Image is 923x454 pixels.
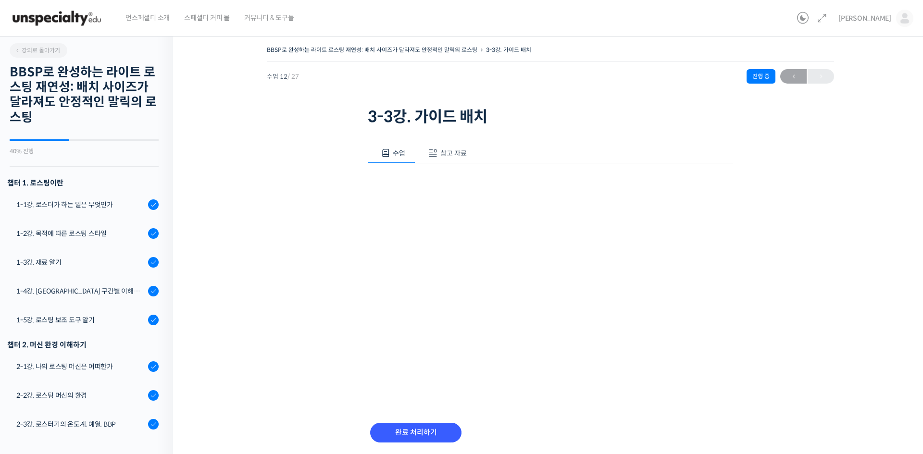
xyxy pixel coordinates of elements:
[368,108,733,126] h1: 3-3강. 가이드 배치
[747,69,775,84] div: 진행 중
[14,47,60,54] span: 강의로 돌아가기
[10,43,67,58] a: 강의로 돌아가기
[440,149,467,158] span: 참고 자료
[16,228,145,239] div: 1-2강. 목적에 따른 로스팅 스타일
[7,338,159,351] div: 챕터 2. 머신 환경 이해하기
[780,69,807,84] a: ←이전
[16,390,145,401] div: 2-2강. 로스팅 머신의 환경
[370,423,461,442] input: 완료 처리하기
[16,361,145,372] div: 2-1강. 나의 로스팅 머신은 어떠한가
[267,46,477,53] a: BBSP로 완성하는 라이트 로스팅 재연성: 배치 사이즈가 달라져도 안정적인 말릭의 로스팅
[16,315,145,325] div: 1-5강. 로스팅 보조 도구 알기
[486,46,531,53] a: 3-3강. 가이드 배치
[780,70,807,83] span: ←
[16,257,145,268] div: 1-3강. 재료 알기
[7,176,159,189] h3: 챕터 1. 로스팅이란
[267,74,299,80] span: 수업 12
[287,73,299,81] span: / 27
[10,65,159,125] h2: BBSP로 완성하는 라이트 로스팅 재연성: 배치 사이즈가 달라져도 안정적인 말릭의 로스팅
[16,286,145,296] div: 1-4강. [GEOGRAPHIC_DATA] 구간별 이해와 용어
[10,148,159,154] div: 40% 진행
[16,199,145,210] div: 1-1강. 로스터가 하는 일은 무엇인가
[16,419,145,429] div: 2-3강. 로스터기의 온도계, 예열, BBP
[838,14,891,23] span: [PERSON_NAME]
[393,149,405,158] span: 수업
